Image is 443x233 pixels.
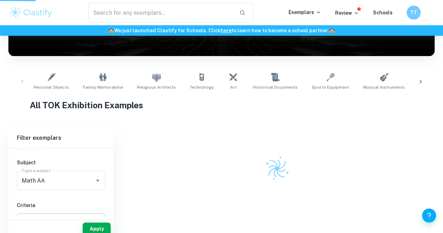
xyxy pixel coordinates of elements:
[108,28,114,33] span: 🏫
[8,6,53,20] img: Clastify logo
[17,201,105,209] h6: Criteria
[17,213,105,226] button: Select
[30,99,413,111] h1: All TOK Exhibition Examples
[221,28,231,33] a: here
[373,10,393,15] a: Schools
[34,84,69,90] span: Personal Objects
[410,9,418,16] h6: TT
[88,3,234,22] input: Search for any exemplars...
[363,84,405,90] span: Musical Instruments
[407,6,421,20] button: TT
[289,8,321,16] p: Exemplars
[422,208,436,222] button: Help and Feedback
[329,28,335,33] span: 🏫
[83,84,123,90] span: Family Memorabilia
[312,84,349,90] span: Sports Equipment
[1,27,442,34] h6: We just launched Clastify for Schools. Click to learn how to become a school partner.
[93,176,103,185] button: Open
[22,167,51,173] label: Type a subject
[261,152,293,185] img: Clastify logo
[137,84,176,90] span: Religious Artifacts
[17,159,105,166] h6: Subject
[8,128,113,148] h6: Filter exemplars
[190,84,214,90] span: Technology
[253,84,298,90] span: Historical Documents
[335,9,359,17] p: Review
[230,84,237,90] span: Art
